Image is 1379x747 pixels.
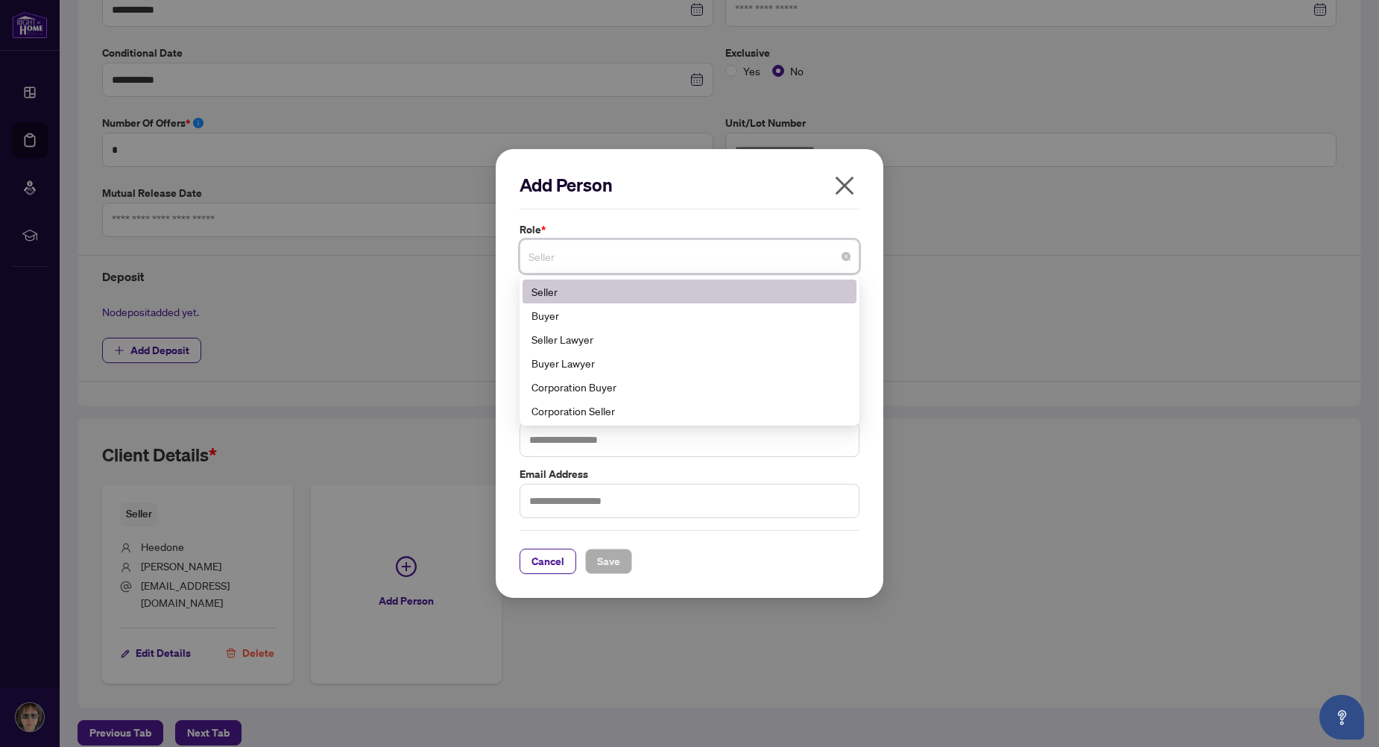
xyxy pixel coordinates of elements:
[833,174,856,198] span: close
[520,549,576,574] button: Cancel
[1319,695,1364,740] button: Open asap
[523,303,856,327] div: Buyer
[523,327,856,351] div: Seller Lawyer
[523,351,856,375] div: Buyer Lawyer
[531,403,848,419] div: Corporation Seller
[520,221,859,238] label: Role
[520,173,859,197] h2: Add Person
[523,280,856,303] div: Seller
[531,331,848,347] div: Seller Lawyer
[531,379,848,395] div: Corporation Buyer
[842,252,851,261] span: close-circle
[585,549,632,574] button: Save
[531,549,564,573] span: Cancel
[528,242,851,271] span: Seller
[531,307,848,324] div: Buyer
[523,375,856,399] div: Corporation Buyer
[520,466,859,482] label: Email Address
[531,283,848,300] div: Seller
[523,399,856,423] div: Corporation Seller
[531,355,848,371] div: Buyer Lawyer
